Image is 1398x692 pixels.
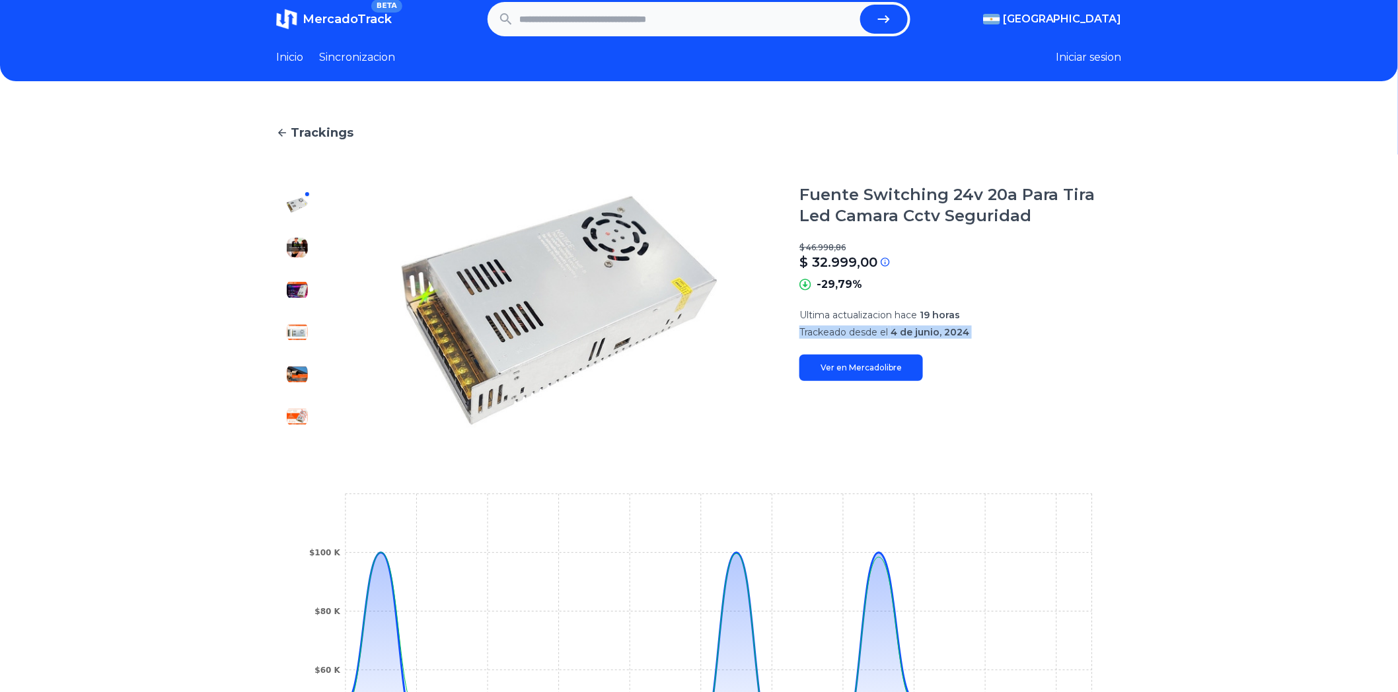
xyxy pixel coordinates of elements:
[1003,11,1122,27] span: [GEOGRAPHIC_DATA]
[319,50,395,65] a: Sincronizacion
[1056,50,1122,65] button: Iniciar sesion
[287,279,308,300] img: Fuente Switching 24v 20a Para Tira Led Camara Cctv Seguridad
[891,326,969,338] span: 4 de junio, 2024
[799,242,1122,253] p: $ 46.998,86
[276,50,303,65] a: Inicio
[799,309,917,321] span: Ultima actualizacion hace
[799,326,888,338] span: Trackeado desde el
[983,14,1000,24] img: Argentina
[345,184,773,438] img: Fuente Switching 24v 20a Para Tira Led Camara Cctv Seguridad
[799,355,923,381] a: Ver en Mercadolibre
[799,253,877,271] p: $ 32.999,00
[287,364,308,385] img: Fuente Switching 24v 20a Para Tira Led Camara Cctv Seguridad
[287,237,308,258] img: Fuente Switching 24v 20a Para Tira Led Camara Cctv Seguridad
[983,11,1122,27] button: [GEOGRAPHIC_DATA]
[276,9,297,30] img: MercadoTrack
[291,123,353,142] span: Trackings
[314,607,340,616] tspan: $80 K
[309,548,341,557] tspan: $100 K
[276,123,1122,142] a: Trackings
[287,322,308,343] img: Fuente Switching 24v 20a Para Tira Led Camara Cctv Seguridad
[817,277,862,293] p: -29,79%
[799,184,1122,226] h1: Fuente Switching 24v 20a Para Tira Led Camara Cctv Seguridad
[920,309,960,321] span: 19 horas
[303,12,392,26] span: MercadoTrack
[314,666,340,675] tspan: $60 K
[287,406,308,427] img: Fuente Switching 24v 20a Para Tira Led Camara Cctv Seguridad
[287,195,308,216] img: Fuente Switching 24v 20a Para Tira Led Camara Cctv Seguridad
[276,9,392,30] a: MercadoTrackBETA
